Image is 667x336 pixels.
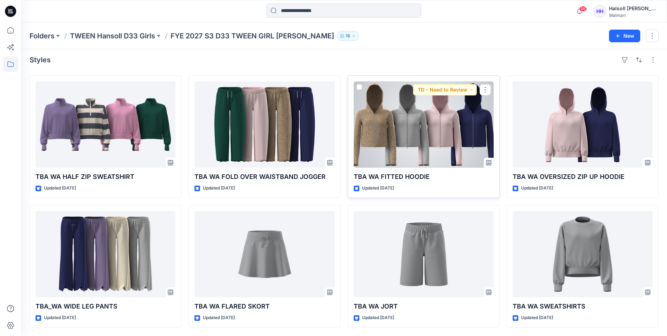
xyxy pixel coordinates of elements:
p: FYE 2027 S3 D33 TWEEN GIRL [PERSON_NAME] [171,31,334,41]
p: TBA WA HALF ZIP SWEATSHIRT [36,172,175,182]
a: TBA WA FOLD OVER WAISTBAND JOGGER [194,81,334,168]
p: TBA WA FITTED HOODIE [354,172,494,182]
p: Updated [DATE] [203,185,235,192]
div: Halsoll [PERSON_NAME] Girls Design Team [609,4,658,13]
p: Updated [DATE] [44,185,76,192]
p: 18 [346,32,350,40]
a: TBA WA FITTED HOODIE [354,81,494,168]
a: TBA WA FLARED SKORT [194,211,334,297]
a: TBA WA HALF ZIP SWEATSHIRT [36,81,175,168]
p: Updated [DATE] [362,314,394,322]
h4: Styles [30,56,51,64]
a: TBA_WA WIDE LEG PANTS [36,211,175,297]
a: Folders [30,31,54,41]
p: Updated [DATE] [362,185,394,192]
p: TBA WA JORT [354,301,494,311]
p: TBA WA FLARED SKORT [194,301,334,311]
p: Updated [DATE] [44,314,76,322]
p: Updated [DATE] [521,185,553,192]
a: TBA WA OVERSIZED ZIP UP HOODIE [513,81,653,168]
div: HH [594,5,606,18]
p: Updated [DATE] [521,314,553,322]
button: 18 [337,31,359,41]
p: TBA WA OVERSIZED ZIP UP HOODIE [513,172,653,182]
button: New [609,30,640,42]
p: TBA WA FOLD OVER WAISTBAND JOGGER [194,172,334,182]
span: 56 [579,6,587,12]
p: Updated [DATE] [203,314,235,322]
a: TBA WA SWEATSHIRTS [513,211,653,297]
div: Walmart [609,13,658,18]
p: TBA WA SWEATSHIRTS [513,301,653,311]
a: TBA WA JORT [354,211,494,297]
p: TBA_WA WIDE LEG PANTS [36,301,175,311]
a: TWEEN Hansoll D33 Girls [70,31,155,41]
